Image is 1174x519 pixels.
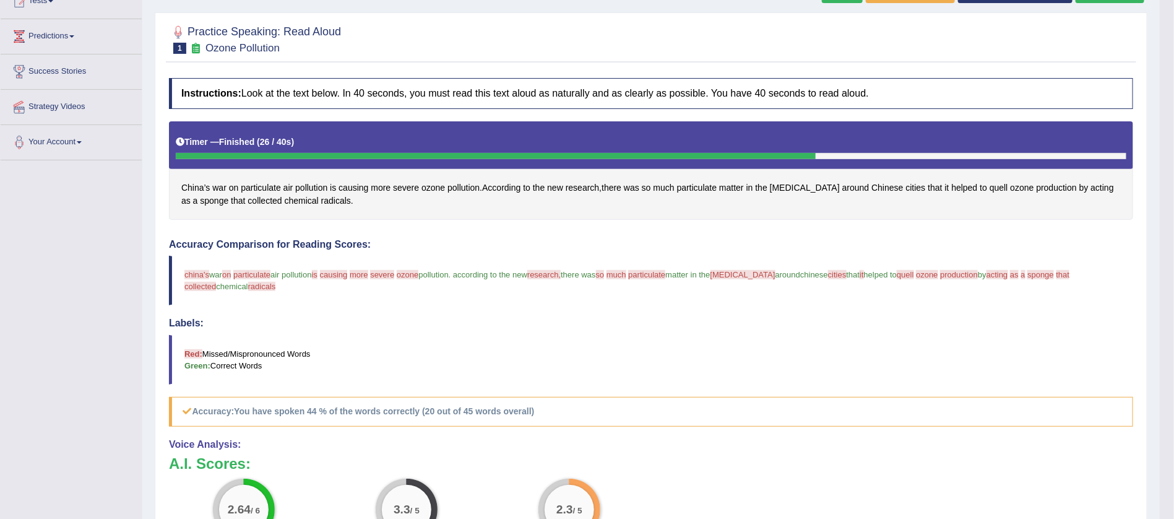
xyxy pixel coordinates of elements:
span: Click to see word definition [231,194,245,207]
span: Click to see word definition [756,181,767,194]
span: Click to see word definition [200,194,228,207]
span: Click to see word definition [241,181,281,194]
a: Your Account [1,125,142,156]
span: it [860,270,864,279]
span: war [209,270,222,279]
span: chinese [800,270,828,279]
span: Click to see word definition [248,194,282,207]
span: Click to see word definition [181,194,191,207]
span: cities [828,270,847,279]
span: Click to see word definition [1091,181,1114,194]
small: / 5 [573,506,582,515]
span: Click to see word definition [602,181,621,194]
span: helped to [864,270,897,279]
h5: Timer — [176,137,294,147]
span: there was [561,270,595,279]
span: Click to see word definition [654,181,675,194]
span: sponge [1027,270,1054,279]
span: a [1021,270,1025,279]
h4: Accuracy Comparison for Reading Scores: [169,239,1133,250]
span: Click to see word definition [871,181,903,194]
small: / 5 [410,506,420,515]
span: Click to see word definition [523,181,530,194]
big: 3.3 [394,502,411,516]
span: quell [897,270,913,279]
span: Click to see word definition [321,194,351,207]
span: more [350,270,368,279]
span: Click to see word definition [193,194,198,207]
span: particulate [628,270,665,279]
span: Click to see word definition [330,181,336,194]
span: Click to see word definition [945,181,949,194]
span: research, [527,270,561,279]
span: ozone [397,270,418,279]
span: Click to see word definition [980,181,987,194]
span: causing [320,270,348,279]
span: Click to see word definition [719,181,744,194]
span: Click to see word definition [482,181,520,194]
span: radicals [248,282,276,291]
span: Click to see word definition [770,181,840,194]
span: Click to see word definition [393,181,419,194]
span: according to the new [453,270,527,279]
span: Click to see word definition [906,181,926,194]
span: Click to see word definition [285,194,319,207]
span: that [1056,270,1070,279]
b: Green: [184,361,210,370]
a: Predictions [1,19,142,50]
span: 1 [173,43,186,54]
span: Click to see word definition [842,181,870,194]
div: . , . [169,121,1133,220]
big: 2.64 [228,502,251,516]
span: that [847,270,860,279]
span: Click to see word definition [212,181,227,194]
span: ozone [916,270,938,279]
span: Click to see word definition [229,181,239,194]
h4: Voice Analysis: [169,439,1133,450]
span: around [775,270,800,279]
span: acting [986,270,1008,279]
b: Instructions: [181,88,241,98]
b: Red: [184,349,202,359]
span: severe [370,270,394,279]
span: Click to see word definition [547,181,563,194]
span: Click to see word definition [533,181,545,194]
span: Click to see word definition [746,181,753,194]
span: Click to see word definition [181,181,210,194]
h2: Practice Speaking: Read Aloud [169,23,341,54]
span: matter in the [665,270,710,279]
span: Click to see word definition [624,181,639,194]
h4: Labels: [169,318,1133,329]
blockquote: Missed/Mispronounced Words Correct Words [169,335,1133,385]
span: Click to see word definition [1079,181,1089,194]
b: ) [291,137,295,147]
span: is [312,270,317,279]
span: Click to see word definition [566,181,599,194]
span: Click to see word definition [339,181,368,194]
span: Click to see word definition [990,181,1008,194]
span: production [940,270,978,279]
span: chemical [216,282,248,291]
big: 2.3 [557,502,574,516]
span: so [596,270,605,279]
small: Ozone Pollution [205,42,280,54]
b: You have spoken 44 % of the words correctly (20 out of 45 words overall) [234,406,534,416]
span: Click to see word definition [1037,181,1077,194]
span: Click to see word definition [677,181,717,194]
h5: Accuracy: [169,397,1133,426]
span: Click to see word definition [295,181,327,194]
span: Click to see word definition [1011,181,1034,194]
span: particulate [233,270,270,279]
span: Click to see word definition [421,181,445,194]
span: collected [184,282,216,291]
span: china's [184,270,209,279]
span: as [1010,270,1019,279]
b: ( [257,137,260,147]
span: Click to see word definition [371,181,391,194]
span: pollution [418,270,448,279]
span: Click to see word definition [447,181,480,194]
span: on [222,270,231,279]
span: by [978,270,986,279]
b: 26 / 40s [260,137,291,147]
span: Click to see word definition [928,181,942,194]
